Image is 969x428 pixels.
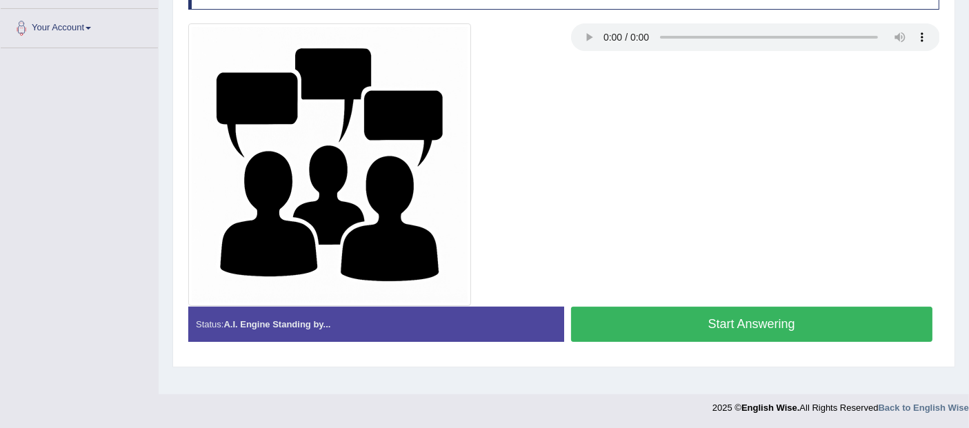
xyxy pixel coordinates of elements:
[1,9,158,43] a: Your Account
[223,319,330,329] strong: A.I. Engine Standing by...
[879,402,969,413] a: Back to English Wise
[188,307,564,342] div: Status:
[571,307,933,342] button: Start Answering
[741,402,799,413] strong: English Wise.
[712,394,969,414] div: 2025 © All Rights Reserved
